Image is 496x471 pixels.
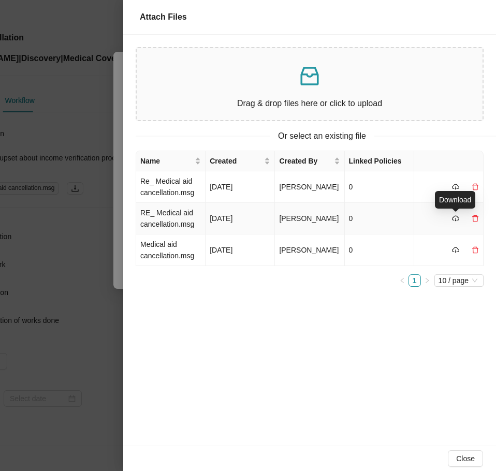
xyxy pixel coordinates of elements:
[409,275,420,286] a: 1
[448,450,483,467] button: Close
[345,203,414,234] td: 0
[279,246,339,254] span: [PERSON_NAME]
[421,274,433,287] button: right
[275,151,344,171] th: Created By
[435,191,475,209] div: Download
[297,64,322,89] span: inbox
[140,12,187,21] span: Attach Files
[136,234,206,266] td: Medical aid cancellation.msg
[452,183,459,190] span: cloud-download
[434,274,484,287] div: Page Size
[136,171,206,203] td: Re_ Medical aid cancellation.msg
[396,274,409,287] button: left
[424,277,430,284] span: right
[140,155,193,167] span: Name
[396,274,409,287] li: Previous Page
[279,155,331,167] span: Created By
[206,234,275,266] td: [DATE]
[279,183,339,191] span: [PERSON_NAME]
[279,214,339,223] span: [PERSON_NAME]
[206,151,275,171] th: Created
[345,171,414,203] td: 0
[137,48,483,120] span: inboxDrag & drop files here or click to upload
[270,129,374,142] span: Or select an existing file
[452,246,459,254] span: cloud-download
[472,246,479,254] span: delete
[136,203,206,234] td: RE_ Medical aid cancellation.msg
[136,151,206,171] th: Name
[206,171,275,203] td: [DATE]
[456,453,475,464] span: Close
[421,274,433,287] li: Next Page
[345,151,414,171] th: Linked Policies
[399,277,405,284] span: left
[472,215,479,222] span: delete
[472,183,479,190] span: delete
[452,215,459,222] span: cloud-download
[206,203,275,234] td: [DATE]
[409,274,421,287] li: 1
[145,97,474,110] p: Drag & drop files here or click to upload
[210,155,262,167] span: Created
[439,275,479,286] span: 10 / page
[345,234,414,266] td: 0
